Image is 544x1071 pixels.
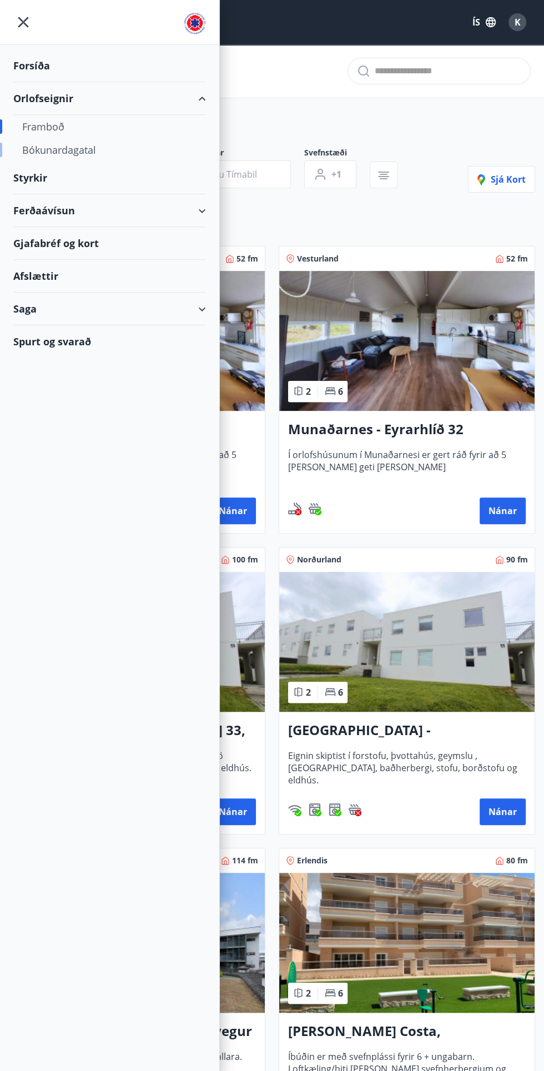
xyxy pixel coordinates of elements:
img: Dl16BY4EX9PAW649lg1C3oBuIaAsR6QVDQBO2cTm.svg [308,803,321,816]
img: union_logo [184,12,206,34]
div: Saga [13,293,206,325]
div: Afslættir [13,260,206,293]
span: 6 [338,987,343,999]
div: Orlofseignir [13,82,206,115]
button: Nánar [480,798,526,825]
span: Vesturland [297,253,339,264]
div: Ferðaávísun [13,194,206,227]
div: Styrkir [13,162,206,194]
img: Paella dish [279,572,535,712]
div: Heitur pottur [348,803,361,816]
button: Nánar [210,497,256,524]
div: Þurrkari [328,803,341,816]
div: Þráðlaust net [288,803,301,816]
span: 2 [306,686,311,698]
span: 80 fm [506,855,528,866]
div: Gjafabréf og kort [13,227,206,260]
span: Í orlofshúsunum í Munaðarnesi er gert ráð fyrir að 5 [PERSON_NAME] geti [PERSON_NAME] [288,449,526,485]
img: h89QDIuHlAdpqTriuIvuEWkTH976fOgBEOOeu1mi.svg [308,502,321,515]
span: Svefnstæði [304,147,370,160]
button: Nánar [480,497,526,524]
span: 2 [306,987,311,999]
div: Bókunardagatal [22,138,197,162]
button: +1 [304,160,356,188]
img: hddCLTAnxqFUMr1fxmbGG8zWilo2syolR0f9UjPn.svg [328,803,341,816]
span: 6 [338,686,343,698]
span: Eignin skiptist í forstofu, þvottahús, geymslu , [GEOGRAPHIC_DATA], baðherbergi, stofu, borðstofu... [288,750,526,786]
span: 6 [338,385,343,398]
button: Sjá kort [468,166,535,193]
span: 52 fm [506,253,528,264]
span: 52 fm [236,253,258,264]
span: Dagsetningar [173,147,304,160]
span: Norðurland [297,554,341,565]
div: Spurt og svarað [13,325,206,358]
div: Framboð [22,115,197,138]
img: QNIUl6Cv9L9rHgMXwuzGLuiJOj7RKqxk9mBFPqjq.svg [288,502,301,515]
span: 2 [306,385,311,398]
button: Nánar [210,798,256,825]
span: +1 [331,168,341,180]
span: Veldu tímabil [200,168,257,180]
button: ÍS [466,12,502,32]
span: 114 fm [232,855,258,866]
img: Paella dish [279,271,535,411]
span: Erlendis [297,855,328,866]
button: menu [13,12,33,32]
span: Sjá kort [477,173,526,185]
div: Heitur pottur [308,502,321,515]
div: Reykingar / Vape [288,502,301,515]
h3: Munaðarnes - Eyrarhlíð 32 [288,420,526,440]
span: 100 fm [232,554,258,565]
img: h89QDIuHlAdpqTriuIvuEWkTH976fOgBEOOeu1mi.svg [348,803,361,816]
span: 90 fm [506,554,528,565]
div: Forsíða [13,49,206,82]
span: K [515,16,521,28]
div: Þvottavél [308,803,321,816]
h3: [GEOGRAPHIC_DATA] - [GEOGRAPHIC_DATA] 33, NEÐRI HÆÐ [288,721,526,741]
img: Paella dish [279,873,535,1013]
button: Veldu tímabil [173,160,291,188]
img: HJRyFFsYp6qjeUYhR4dAD8CaCEsnIFYZ05miwXoh.svg [288,803,301,816]
h3: [PERSON_NAME] Costa, [GEOGRAPHIC_DATA] [288,1022,526,1042]
button: K [504,9,531,36]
